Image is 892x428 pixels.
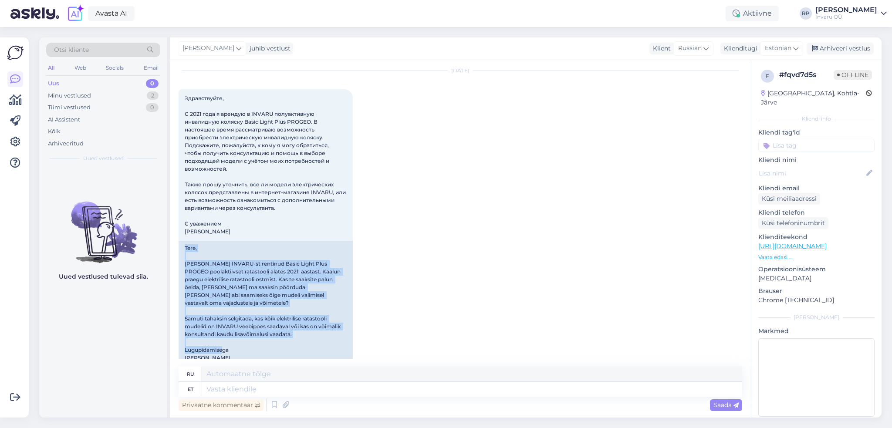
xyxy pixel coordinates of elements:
[758,313,875,321] div: [PERSON_NAME]
[758,286,875,296] p: Brauser
[726,6,779,21] div: Aktiivne
[179,67,742,74] div: [DATE]
[800,7,812,20] div: RP
[807,43,874,54] div: Arhiveeri vestlus
[678,44,702,53] span: Russian
[713,401,739,409] span: Saada
[182,44,234,53] span: [PERSON_NAME]
[758,184,875,193] p: Kliendi email
[48,115,80,124] div: AI Assistent
[246,44,291,53] div: juhib vestlust
[48,91,91,100] div: Minu vestlused
[179,241,353,365] div: Tere, [PERSON_NAME] INVARU-st rentinud Basic Light Plus PROGEO poolaktiivset ratastooli alates 20...
[720,44,757,53] div: Klienditugi
[649,44,671,53] div: Klient
[758,128,875,137] p: Kliendi tag'id
[758,253,875,261] p: Vaata edasi ...
[66,4,84,23] img: explore-ai
[48,127,61,136] div: Kõik
[834,70,872,80] span: Offline
[758,217,828,229] div: Küsi telefoninumbrit
[54,45,89,54] span: Otsi kliente
[146,79,159,88] div: 0
[815,7,887,20] a: [PERSON_NAME]Invaru OÜ
[187,367,194,381] div: ru
[59,272,148,281] p: Uued vestlused tulevad siia.
[765,44,791,53] span: Estonian
[758,193,820,205] div: Küsi meiliaadressi
[758,155,875,165] p: Kliendi nimi
[46,62,56,74] div: All
[146,103,159,112] div: 0
[759,169,865,178] input: Lisa nimi
[758,139,875,152] input: Lisa tag
[48,139,84,148] div: Arhiveeritud
[758,115,875,123] div: Kliendi info
[39,186,167,264] img: No chats
[104,62,125,74] div: Socials
[758,296,875,305] p: Chrome [TECHNICAL_ID]
[758,208,875,217] p: Kliendi telefon
[7,44,24,61] img: Askly Logo
[88,6,135,21] a: Avasta AI
[73,62,88,74] div: Web
[48,103,91,112] div: Tiimi vestlused
[761,89,866,107] div: [GEOGRAPHIC_DATA], Kohtla-Järve
[48,79,59,88] div: Uus
[179,399,264,411] div: Privaatne kommentaar
[142,62,160,74] div: Email
[758,233,875,242] p: Klienditeekond
[815,7,877,13] div: [PERSON_NAME]
[83,155,124,162] span: Uued vestlused
[758,274,875,283] p: [MEDICAL_DATA]
[766,73,769,79] span: f
[815,13,877,20] div: Invaru OÜ
[147,91,159,100] div: 2
[758,265,875,274] p: Operatsioonisüsteem
[758,242,827,250] a: [URL][DOMAIN_NAME]
[185,95,347,235] span: Здравствуйте, С 2021 года я арендую в INVARU полуактивную инвалидную коляску Basic Light Plus PRO...
[188,382,193,397] div: et
[779,70,834,80] div: # fqvd7d5s
[758,327,875,336] p: Märkmed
